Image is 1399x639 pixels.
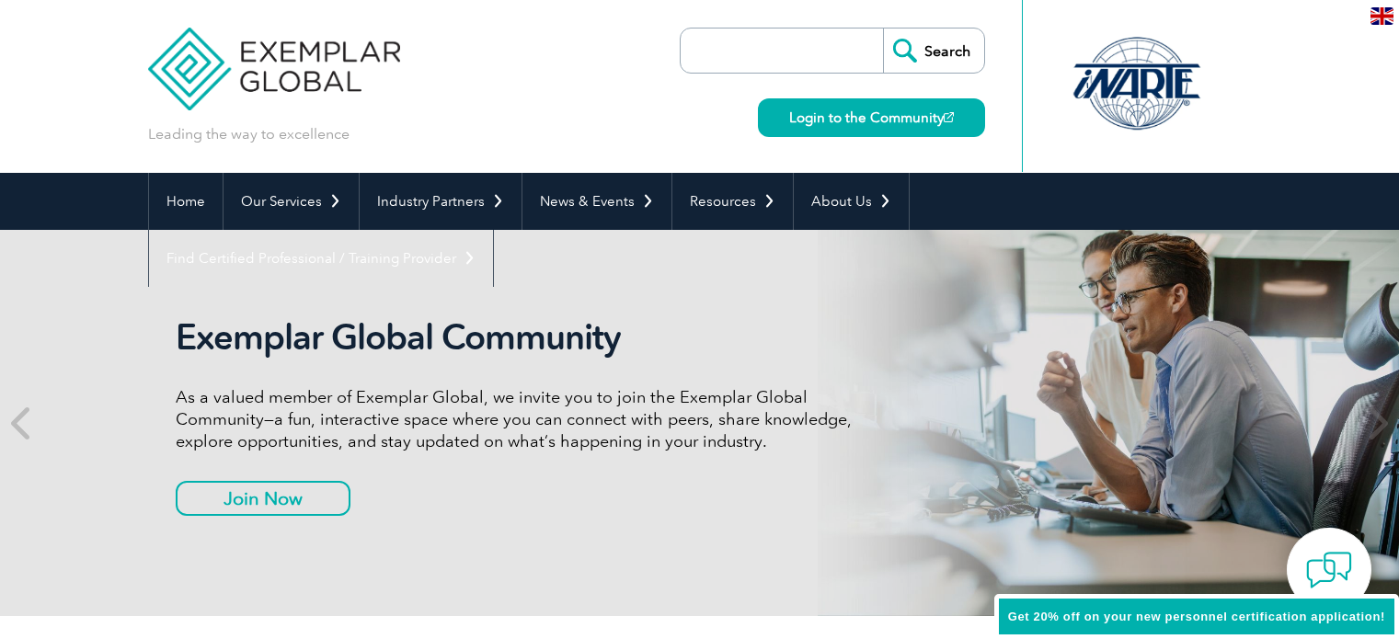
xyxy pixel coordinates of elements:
[1370,7,1393,25] img: en
[522,173,671,230] a: News & Events
[672,173,793,230] a: Resources
[1008,610,1385,623] span: Get 20% off on your new personnel certification application!
[176,386,866,452] p: As a valued member of Exemplar Global, we invite you to join the Exemplar Global Community—a fun,...
[1306,547,1352,593] img: contact-chat.png
[794,173,909,230] a: About Us
[360,173,522,230] a: Industry Partners
[758,98,985,137] a: Login to the Community
[149,173,223,230] a: Home
[224,173,359,230] a: Our Services
[883,29,984,73] input: Search
[176,316,866,359] h2: Exemplar Global Community
[944,112,954,122] img: open_square.png
[148,124,350,144] p: Leading the way to excellence
[176,481,350,516] a: Join Now
[149,230,493,287] a: Find Certified Professional / Training Provider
